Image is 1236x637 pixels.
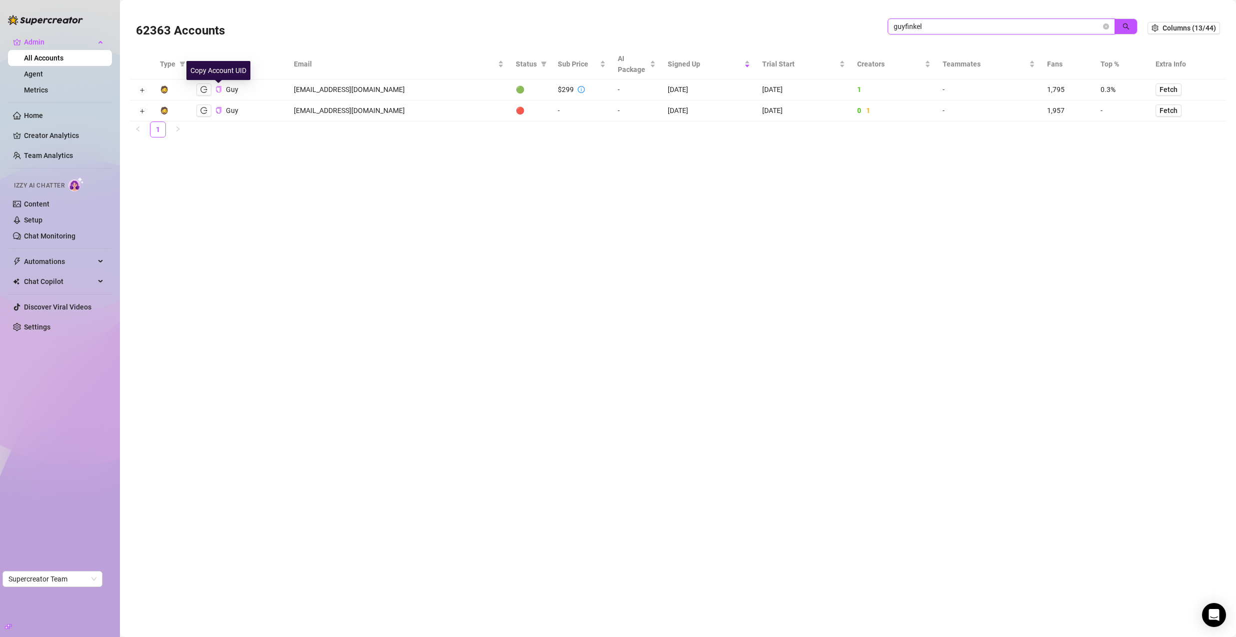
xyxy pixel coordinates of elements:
td: - [552,100,612,121]
button: Columns (13/44) [1148,22,1220,34]
li: 1 [150,121,166,137]
span: Status [516,58,537,69]
button: right [170,121,186,137]
span: crown [13,38,21,46]
div: 🧔 [160,84,168,95]
img: AI Chatter [68,177,84,191]
td: [EMAIL_ADDRESS][DOMAIN_NAME] [288,79,510,100]
button: logout [196,104,211,116]
td: - [1095,100,1150,121]
th: Teammates [937,49,1041,79]
span: filter [177,56,187,71]
span: Signed Up [668,58,742,69]
span: - [943,85,945,93]
span: 🔴 [516,106,524,114]
th: AI Package [612,49,662,79]
span: Fetch [1160,106,1178,114]
span: Guy [226,85,238,93]
button: Fetch [1156,83,1182,95]
span: 1 [866,106,870,114]
td: - [612,100,662,121]
span: Izzy AI Chatter [14,181,64,190]
span: Supercreator Team [8,571,96,586]
a: Agent [24,70,43,78]
span: 1,795 [1047,85,1065,93]
th: Signed Up [662,49,756,79]
a: Discover Viral Videos [24,303,91,311]
span: Guy [226,106,238,114]
td: [EMAIL_ADDRESS][DOMAIN_NAME] [288,100,510,121]
span: 1,957 [1047,106,1065,114]
span: copy [215,86,222,92]
th: Email [288,49,510,79]
a: Content [24,200,49,208]
button: Expand row [138,107,146,115]
th: Extra Info [1150,49,1226,79]
span: Admin [24,34,95,50]
td: [DATE] [756,100,851,121]
span: Trial Start [762,58,837,69]
span: Teammates [943,58,1027,69]
a: 1 [150,122,165,137]
td: [DATE] [756,79,851,100]
th: Fans [1041,49,1094,79]
span: logout [200,107,207,114]
button: logout [196,83,211,95]
th: Sub Price [552,49,612,79]
span: thunderbolt [13,257,21,265]
span: left [135,126,141,132]
a: Setup [24,216,42,224]
span: Automations [24,253,95,269]
td: [DATE] [662,100,756,121]
img: Chat Copilot [13,278,19,285]
a: Chat Monitoring [24,232,75,240]
div: 🧔 [160,105,168,116]
li: Previous Page [130,121,146,137]
a: Team Analytics [24,151,73,159]
div: $299 [558,84,574,95]
span: logout [200,86,207,93]
span: filter [541,61,547,67]
span: info-circle [578,86,585,93]
button: left [130,121,146,137]
span: 0 [857,106,861,114]
img: logo-BBDzfeDw.svg [8,15,83,25]
span: Type [160,58,175,69]
th: Name [190,49,288,79]
button: close-circle [1103,23,1109,29]
a: Settings [24,323,50,331]
th: Creators [851,49,937,79]
span: 🟢 [516,85,524,93]
a: Home [24,111,43,119]
span: Email [294,58,496,69]
span: filter [539,56,549,71]
input: Search by UID / Name / Email / Creator Username [894,21,1101,32]
span: 0.3% [1101,85,1116,93]
button: Fetch [1156,104,1182,116]
td: - [612,79,662,100]
span: 1 [857,85,861,93]
button: Copy Account UID [215,107,222,114]
a: Metrics [24,86,48,94]
a: Creator Analytics [24,127,104,143]
li: Next Page [170,121,186,137]
h3: 62363 Accounts [136,23,225,39]
span: right [175,126,181,132]
td: [DATE] [662,79,756,100]
span: build [5,623,12,630]
th: Top % [1095,49,1150,79]
span: Columns (13/44) [1163,24,1216,32]
span: - [943,106,945,114]
span: Fetch [1160,85,1178,93]
th: Trial Start [756,49,851,79]
span: setting [1152,24,1159,31]
span: filter [179,61,185,67]
span: AI Package [618,53,648,75]
span: Chat Copilot [24,273,95,289]
span: Sub Price [558,58,598,69]
button: Copy Account UID [215,86,222,93]
span: search [1123,23,1130,30]
span: Creators [857,58,923,69]
span: copy [215,107,222,113]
